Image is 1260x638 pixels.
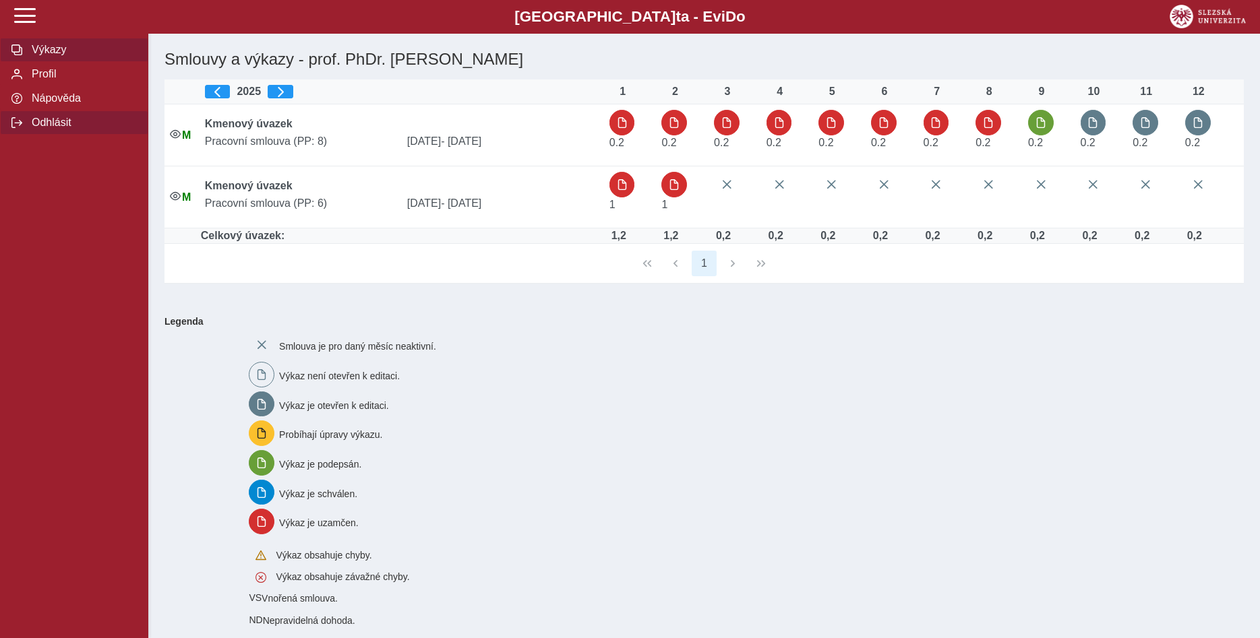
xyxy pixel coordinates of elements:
[661,137,676,148] span: Úvazek : 1,6 h / den. 8 h / týden.
[609,86,636,98] div: 1
[818,86,845,98] div: 5
[262,593,338,604] span: Vnořená smlouva.
[736,8,746,25] span: o
[1024,230,1051,242] div: Úvazek : 1,6 h / den. 8 h / týden.
[1081,86,1108,98] div: 10
[871,137,886,148] span: Úvazek : 1,6 h / den. 8 h / týden.
[609,199,616,210] span: Úvazek : 8 h / den. 40 h / týden.
[605,230,632,242] div: Úvazek : 9,6 h / den. 48 h / týden.
[200,135,402,148] span: Pracovní smlouva (PP: 8)
[767,86,793,98] div: 4
[276,550,371,561] span: Výkaz obsahuje chyby.
[205,85,599,98] div: 2025
[767,137,781,148] span: Úvazek : 1,6 h / den. 8 h / týden.
[159,311,1238,332] b: Legenda
[814,230,841,242] div: Úvazek : 1,6 h / den. 8 h / týden.
[1185,86,1212,98] div: 12
[657,230,684,242] div: Úvazek : 9,6 h / den. 48 h / týden.
[661,86,688,98] div: 2
[1185,137,1200,148] span: Úvazek : 1,6 h / den. 8 h / týden.
[867,230,894,242] div: Úvazek : 1,6 h / den. 8 h / týden.
[279,341,436,352] span: Smlouva je pro daný měsíc neaktivní.
[205,180,293,191] b: Kmenový úvazek
[441,197,481,209] span: - [DATE]
[661,199,667,210] span: Úvazek : 8 h / den. 40 h / týden.
[1129,230,1156,242] div: Úvazek : 1,6 h / den. 8 h / týden.
[249,592,262,603] span: Smlouva vnořená do kmene
[725,8,736,25] span: D
[402,135,604,148] span: [DATE]
[159,44,1067,74] h1: Smlouvy a výkazy - prof. PhDr. [PERSON_NAME]
[1028,86,1055,98] div: 9
[441,135,481,147] span: - [DATE]
[28,44,137,56] span: Výkazy
[28,68,137,80] span: Profil
[762,230,789,242] div: Úvazek : 1,6 h / den. 8 h / týden.
[676,8,680,25] span: t
[279,400,389,410] span: Výkaz je otevřen k editaci.
[170,191,181,201] i: Smlouva je aktivní
[276,571,409,582] span: Výkaz obsahuje závažné chyby.
[871,86,898,98] div: 6
[40,8,1220,26] b: [GEOGRAPHIC_DATA] a - Evi
[1133,137,1147,148] span: Úvazek : 1,6 h / den. 8 h / týden.
[402,197,604,210] span: [DATE]
[279,371,400,381] span: Výkaz není otevřen k editaci.
[200,228,604,244] td: Celkový úvazek:
[976,86,1002,98] div: 8
[279,459,361,470] span: Výkaz je podepsán.
[263,615,355,626] span: Nepravidelná dohoda.
[1028,137,1043,148] span: Úvazek : 1,6 h / den. 8 h / týden.
[182,129,191,141] span: Údaje souhlasí s údaji v Magionu
[279,429,382,440] span: Probíhají úpravy výkazu.
[170,129,181,139] i: Smlouva je aktivní
[1181,230,1208,242] div: Úvazek : 1,6 h / den. 8 h / týden.
[710,230,737,242] div: Úvazek : 1,6 h / den. 8 h / týden.
[920,230,947,242] div: Úvazek : 1,6 h / den. 8 h / týden.
[1133,86,1160,98] div: 11
[200,197,402,210] span: Pracovní smlouva (PP: 6)
[976,137,990,148] span: Úvazek : 1,6 h / den. 8 h / týden.
[971,230,998,242] div: Úvazek : 1,6 h / den. 8 h / týden.
[28,117,137,129] span: Odhlásit
[279,488,357,499] span: Výkaz je schválen.
[279,517,359,528] span: Výkaz je uzamčen.
[714,86,741,98] div: 3
[924,86,951,98] div: 7
[1170,5,1246,28] img: logo_web_su.png
[205,118,293,129] b: Kmenový úvazek
[714,137,729,148] span: Úvazek : 1,6 h / den. 8 h / týden.
[28,92,137,104] span: Nápověda
[1081,137,1096,148] span: Úvazek : 1,6 h / den. 8 h / týden.
[1077,230,1104,242] div: Úvazek : 1,6 h / den. 8 h / týden.
[249,614,262,625] span: Smlouva vnořená do kmene
[924,137,938,148] span: Úvazek : 1,6 h / den. 8 h / týden.
[609,137,624,148] span: Úvazek : 1,6 h / den. 8 h / týden.
[692,251,717,276] button: 1
[818,137,833,148] span: Úvazek : 1,6 h / den. 8 h / týden.
[182,191,191,203] span: Údaje souhlasí s údaji v Magionu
